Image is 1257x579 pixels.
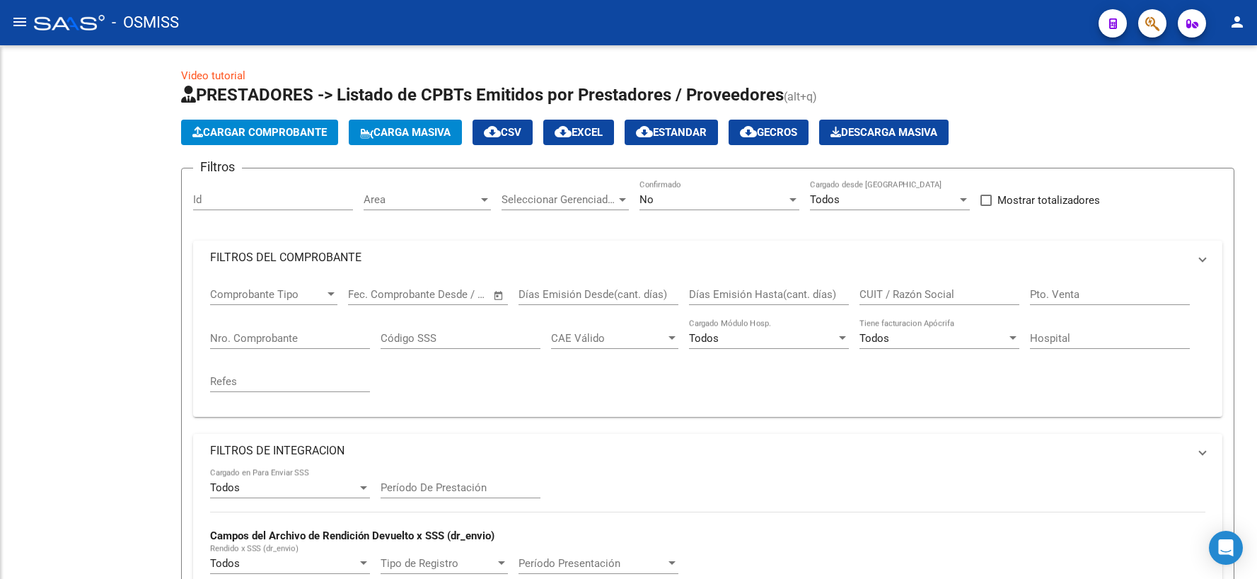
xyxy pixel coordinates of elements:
[360,126,451,139] span: Carga Masiva
[1209,531,1243,565] div: Open Intercom Messenger
[1229,13,1246,30] mat-icon: person
[210,557,240,570] span: Todos
[210,288,325,301] span: Comprobante Tipo
[784,90,817,103] span: (alt+q)
[519,557,666,570] span: Período Presentación
[625,120,718,145] button: Estandar
[473,120,533,145] button: CSV
[348,288,405,301] input: Fecha inicio
[11,13,28,30] mat-icon: menu
[859,332,889,345] span: Todos
[729,120,809,145] button: Gecros
[689,332,719,345] span: Todos
[210,250,1188,265] mat-panel-title: FILTROS DEL COMPROBANTE
[819,120,949,145] app-download-masive: Descarga masiva de comprobantes (adjuntos)
[819,120,949,145] button: Descarga Masiva
[181,85,784,105] span: PRESTADORES -> Listado de CPBTs Emitidos por Prestadores / Proveedores
[193,275,1222,417] div: FILTROS DEL COMPROBANTE
[997,192,1100,209] span: Mostrar totalizadores
[636,123,653,140] mat-icon: cloud_download
[555,126,603,139] span: EXCEL
[192,126,327,139] span: Cargar Comprobante
[193,157,242,177] h3: Filtros
[491,287,507,304] button: Open calendar
[502,193,616,206] span: Seleccionar Gerenciador
[112,7,179,38] span: - OSMISS
[210,481,240,494] span: Todos
[210,443,1188,459] mat-panel-title: FILTROS DE INTEGRACION
[830,126,937,139] span: Descarga Masiva
[551,332,666,345] span: CAE Válido
[740,126,797,139] span: Gecros
[810,193,840,206] span: Todos
[364,193,478,206] span: Area
[210,529,494,542] strong: Campos del Archivo de Rendición Devuelto x SSS (dr_envio)
[484,123,501,140] mat-icon: cloud_download
[381,557,495,570] span: Tipo de Registro
[193,434,1222,468] mat-expansion-panel-header: FILTROS DE INTEGRACION
[740,123,757,140] mat-icon: cloud_download
[639,193,654,206] span: No
[181,120,338,145] button: Cargar Comprobante
[418,288,487,301] input: Fecha fin
[181,69,245,82] a: Video tutorial
[349,120,462,145] button: Carga Masiva
[543,120,614,145] button: EXCEL
[193,241,1222,275] mat-expansion-panel-header: FILTROS DEL COMPROBANTE
[555,123,572,140] mat-icon: cloud_download
[484,126,521,139] span: CSV
[636,126,707,139] span: Estandar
